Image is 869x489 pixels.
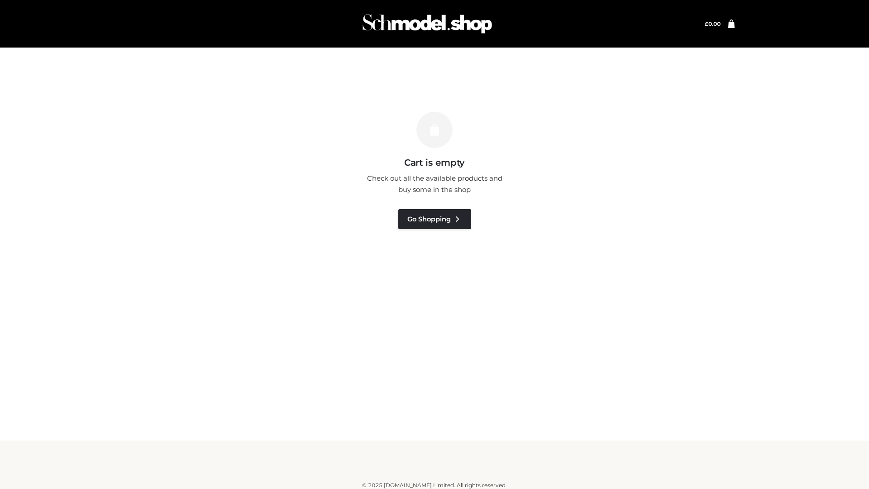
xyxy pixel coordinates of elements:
[359,6,495,42] img: Schmodel Admin 964
[155,157,714,168] h3: Cart is empty
[362,173,507,196] p: Check out all the available products and buy some in the shop
[398,209,471,229] a: Go Shopping
[705,20,721,27] bdi: 0.00
[705,20,708,27] span: £
[705,20,721,27] a: £0.00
